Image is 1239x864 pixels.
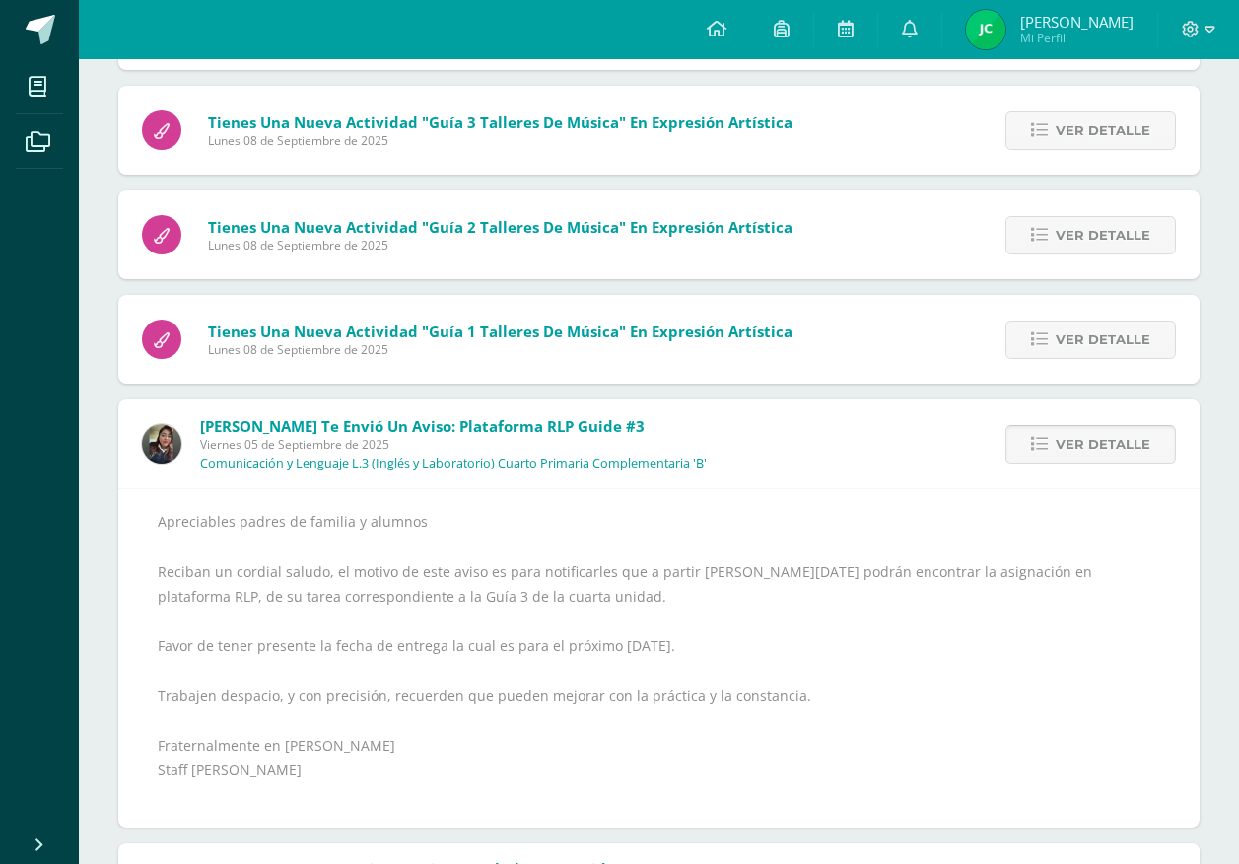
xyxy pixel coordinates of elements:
[208,341,792,358] span: Lunes 08 de Septiembre de 2025
[158,509,1160,807] div: Apreciables padres de familia y alumnos Reciban un cordial saludo, el motivo de este aviso es par...
[142,424,181,464] img: f727c7009b8e908c37d274233f9e6ae1.png
[200,436,707,453] span: Viernes 05 de Septiembre de 2025
[1020,12,1134,32] span: [PERSON_NAME]
[1020,30,1134,46] span: Mi Perfil
[1056,217,1150,253] span: Ver detalle
[1056,112,1150,149] span: Ver detalle
[208,132,792,149] span: Lunes 08 de Septiembre de 2025
[208,217,792,237] span: Tienes una nueva actividad "Guía 2 talleres de Música" En Expresión Artística
[208,322,792,341] span: Tienes una nueva actividad "Guía 1 talleres de Música" En Expresión Artística
[200,416,645,436] span: [PERSON_NAME] te envió un aviso: Plataforma RLP Guide #3
[208,112,792,132] span: Tienes una nueva actividad "Guía 3 talleres de Música" En Expresión Artística
[208,237,792,253] span: Lunes 08 de Septiembre de 2025
[966,10,1005,49] img: 465d59f71847f9b500bd2f6555298370.png
[200,456,707,471] p: Comunicación y Lenguaje L.3 (Inglés y Laboratorio) Cuarto Primaria Complementaria 'B'
[1056,426,1150,463] span: Ver detalle
[1056,322,1150,358] span: Ver detalle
